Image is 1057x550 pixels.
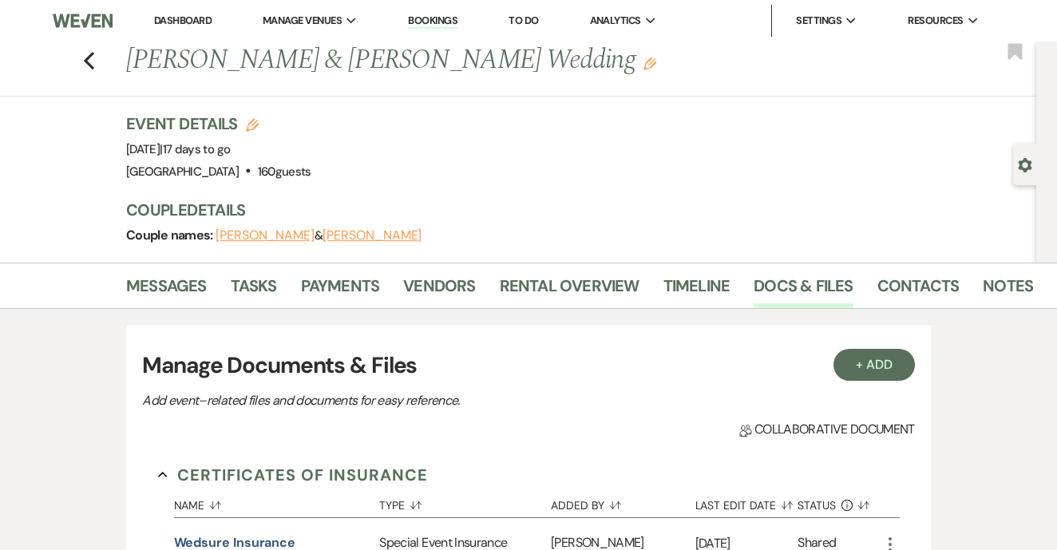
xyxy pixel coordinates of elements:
a: Dashboard [154,14,212,27]
span: Manage Venues [263,13,342,29]
a: Docs & Files [754,273,853,308]
button: [PERSON_NAME] [323,229,422,242]
button: + Add [833,349,915,381]
a: Tasks [231,273,277,308]
button: Certificates of Insurance [158,463,429,487]
a: Payments [301,273,380,308]
a: Contacts [877,273,960,308]
h3: Couple Details [126,199,1020,221]
a: Messages [126,273,207,308]
button: [PERSON_NAME] [216,229,315,242]
span: Couple names: [126,227,216,243]
span: Status [798,500,836,511]
button: Added By [551,487,695,517]
span: [GEOGRAPHIC_DATA] [126,164,239,180]
button: Name [174,487,380,517]
button: Status [798,487,880,517]
span: Analytics [590,13,641,29]
span: Collaborative document [739,420,915,439]
button: Edit [643,56,656,70]
span: & [216,228,422,243]
button: Type [379,487,551,517]
a: Notes [983,273,1033,308]
span: [DATE] [126,141,230,157]
a: Vendors [403,273,475,308]
img: Weven Logo [53,4,113,38]
button: Last Edit Date [695,487,798,517]
p: Add event–related files and documents for easy reference. [142,390,701,411]
a: Rental Overview [500,273,639,308]
h3: Manage Documents & Files [142,349,915,382]
button: Open lead details [1018,156,1032,172]
a: Timeline [663,273,730,308]
h3: Event Details [126,113,311,135]
h1: [PERSON_NAME] & [PERSON_NAME] Wedding [126,42,841,80]
a: To Do [509,14,538,27]
span: Settings [796,13,841,29]
a: Bookings [408,14,457,29]
span: 17 days to go [163,141,231,157]
span: 160 guests [258,164,311,180]
span: Resources [908,13,963,29]
span: | [160,141,230,157]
